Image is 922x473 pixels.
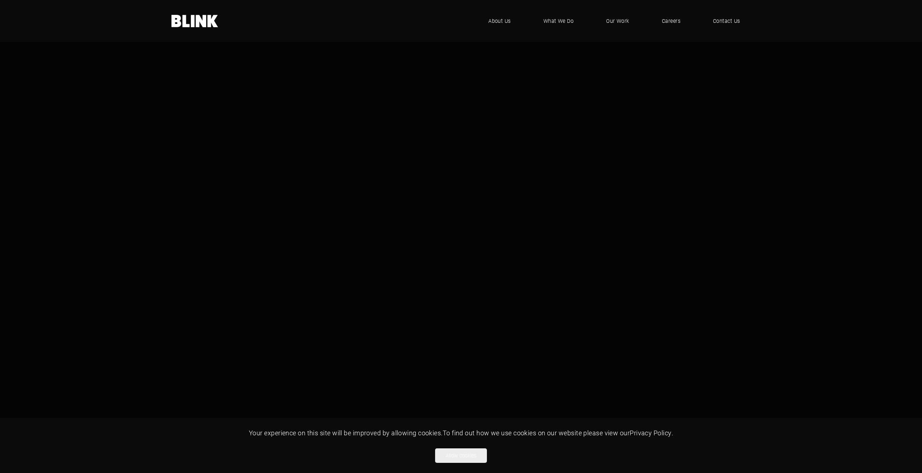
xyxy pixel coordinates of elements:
span: Contact Us [713,17,740,25]
span: Your experience on this site will be improved by allowing cookies. To find out how we use cookies... [249,428,673,437]
a: Careers [651,10,691,32]
span: About Us [488,17,511,25]
span: Our Work [606,17,629,25]
span: What We Do [543,17,574,25]
button: Allow cookies [435,448,487,463]
a: What We Do [533,10,585,32]
span: Careers [662,17,680,25]
a: Our Work [595,10,640,32]
a: Contact Us [702,10,751,32]
a: About Us [477,10,522,32]
a: Home [171,15,218,27]
a: Privacy Policy [630,428,671,437]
